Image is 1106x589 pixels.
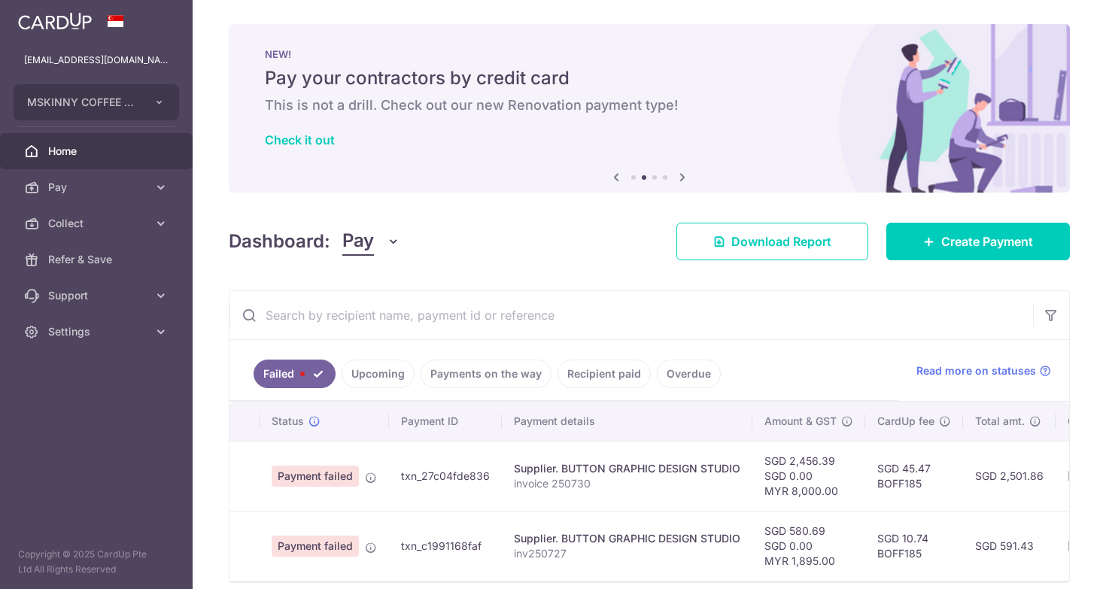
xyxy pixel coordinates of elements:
[389,511,502,581] td: txn_c1991168faf
[18,12,92,30] img: CardUp
[342,227,374,256] span: Pay
[975,414,1025,429] span: Total amt.
[389,402,502,441] th: Payment ID
[886,223,1070,260] a: Create Payment
[342,360,415,388] a: Upcoming
[265,96,1034,114] h6: This is not a drill. Check out our new Renovation payment type!
[657,360,721,388] a: Overdue
[48,288,147,303] span: Support
[963,511,1056,581] td: SGD 591.43
[731,232,831,250] span: Download Report
[514,546,740,561] p: inv250727
[916,363,1036,378] span: Read more on statuses
[27,95,138,110] span: MSKINNY COFFEE PTE. LTD.
[272,466,359,487] span: Payment failed
[963,441,1056,511] td: SGD 2,501.86
[272,536,359,557] span: Payment failed
[558,360,651,388] a: Recipient paid
[389,441,502,511] td: txn_27c04fde836
[752,511,865,581] td: SGD 580.69 SGD 0.00 MYR 1,895.00
[265,66,1034,90] h5: Pay your contractors by credit card
[676,223,868,260] a: Download Report
[1009,544,1091,581] iframe: Opens a widget where you can find more information
[48,324,147,339] span: Settings
[48,216,147,231] span: Collect
[48,180,147,195] span: Pay
[48,252,147,267] span: Refer & Save
[24,53,169,68] p: [EMAIL_ADDRESS][DOMAIN_NAME]
[342,227,400,256] button: Pay
[421,360,551,388] a: Payments on the way
[265,132,335,147] a: Check it out
[265,48,1034,60] p: NEW!
[764,414,837,429] span: Amount & GST
[514,476,740,491] p: invoice 250730
[272,414,304,429] span: Status
[229,228,330,255] h4: Dashboard:
[752,441,865,511] td: SGD 2,456.39 SGD 0.00 MYR 8,000.00
[865,441,963,511] td: SGD 45.47 BOFF185
[865,511,963,581] td: SGD 10.74 BOFF185
[941,232,1033,250] span: Create Payment
[502,402,752,441] th: Payment details
[514,531,740,546] div: Supplier. BUTTON GRAPHIC DESIGN STUDIO
[514,461,740,476] div: Supplier. BUTTON GRAPHIC DESIGN STUDIO
[229,291,1033,339] input: Search by recipient name, payment id or reference
[916,363,1051,378] a: Read more on statuses
[14,84,179,120] button: MSKINNY COFFEE PTE. LTD.
[254,360,336,388] a: Failed
[229,24,1070,193] img: Renovation banner
[48,144,147,159] span: Home
[877,414,934,429] span: CardUp fee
